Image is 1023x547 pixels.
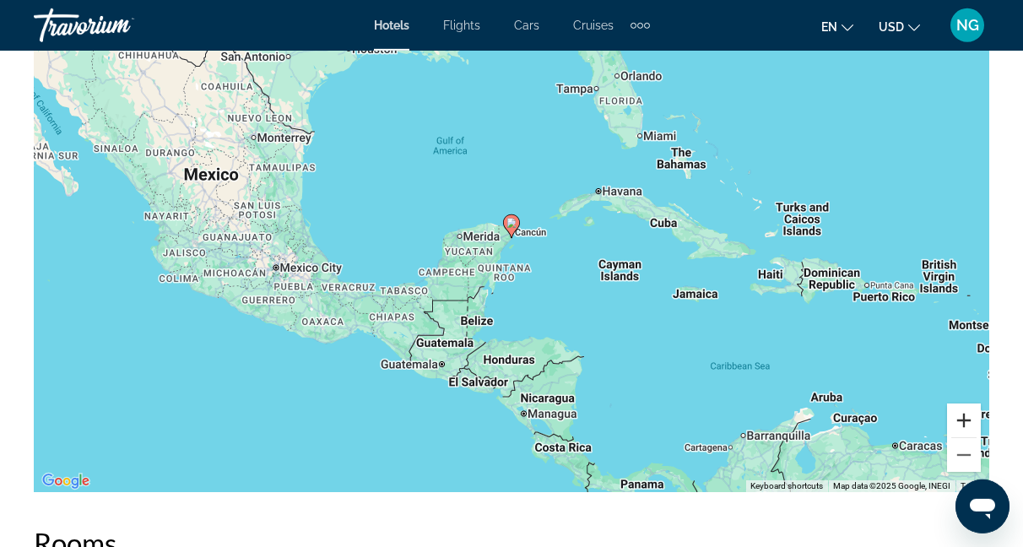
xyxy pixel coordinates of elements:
span: Map data ©2025 Google, INEGI [833,481,950,490]
a: Cars [514,19,539,32]
a: Flights [443,19,480,32]
span: USD [879,20,904,34]
a: Open this area in Google Maps (opens a new window) [38,470,94,492]
a: Terms (opens in new tab) [961,481,984,490]
button: Change currency [879,14,920,39]
button: Change language [821,14,853,39]
button: User Menu [945,8,989,43]
button: Zoom in [947,403,981,437]
img: Google [38,470,94,492]
span: NG [956,17,979,34]
a: Travorium [34,3,203,47]
iframe: Button to launch messaging window [955,479,1009,533]
a: Hotels [374,19,409,32]
button: Extra navigation items [631,12,650,39]
span: en [821,20,837,34]
a: Cruises [573,19,614,32]
button: Keyboard shortcuts [750,480,823,492]
button: Zoom out [947,438,981,472]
